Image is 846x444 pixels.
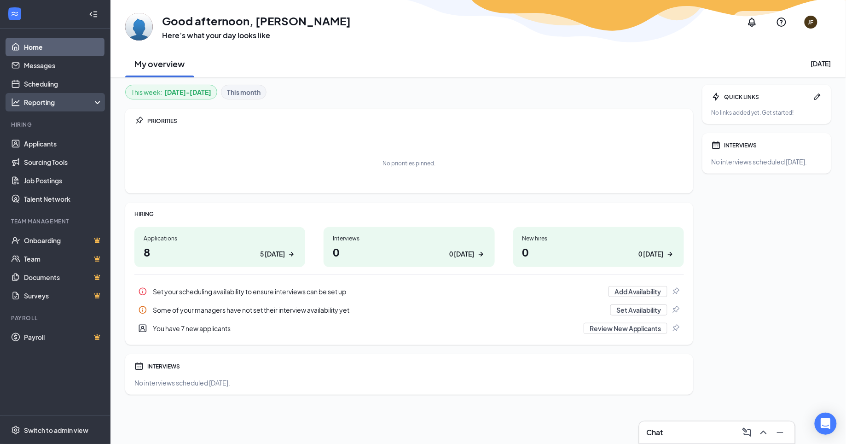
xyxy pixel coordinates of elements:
[712,109,822,117] div: No links added yet. Get started!
[24,250,103,268] a: TeamCrown
[24,231,103,250] a: OnboardingCrown
[24,56,103,75] a: Messages
[134,319,684,338] a: UserEntityYou have 7 new applicantsReview New ApplicantsPin
[712,92,721,101] svg: Bolt
[758,427,769,438] svg: ChevronUp
[450,249,475,259] div: 0 [DATE]
[712,140,721,150] svg: Calendar
[513,227,684,267] a: New hires00 [DATE]ArrowRight
[756,425,771,440] button: ChevronUp
[134,362,144,371] svg: Calendar
[522,244,675,260] h1: 0
[134,282,684,301] div: Set your scheduling availability to ensure interviews can be set up
[135,58,185,70] h2: My overview
[610,304,667,315] button: Set Availability
[144,234,296,242] div: Applications
[138,324,147,333] svg: UserEntity
[144,244,296,260] h1: 8
[134,301,684,319] div: Some of your managers have not set their interview availability yet
[608,286,667,297] button: Add Availability
[383,159,436,167] div: No priorities pinned.
[153,305,605,315] div: Some of your managers have not set their interview availability yet
[134,116,144,125] svg: Pin
[724,141,822,149] div: INTERVIEWS
[24,426,88,435] div: Switch to admin view
[153,287,603,296] div: Set your scheduling availability to ensure interviews can be set up
[11,121,101,129] div: Hiring
[11,98,20,107] svg: Analysis
[153,324,578,333] div: You have 7 new applicants
[24,190,103,208] a: Talent Network
[134,227,305,267] a: Applications85 [DATE]ArrowRight
[11,426,20,435] svg: Settings
[287,250,296,259] svg: ArrowRight
[813,92,822,101] svg: Pen
[260,249,285,259] div: 5 [DATE]
[647,427,663,438] h3: Chat
[24,153,103,171] a: Sourcing Tools
[522,234,675,242] div: New hires
[147,117,684,125] div: PRIORITIES
[773,425,788,440] button: Minimize
[125,13,153,41] img: Josh Fuchs
[134,378,684,387] div: No interviews scheduled [DATE].
[131,87,211,97] div: This week :
[333,244,485,260] h1: 0
[24,328,103,346] a: PayrollCrown
[24,171,103,190] a: Job Postings
[134,301,684,319] a: InfoSome of your managers have not set their interview availability yetSet AvailabilityPin
[89,10,98,19] svg: Collapse
[164,87,211,97] b: [DATE] - [DATE]
[333,234,485,242] div: Interviews
[476,250,486,259] svg: ArrowRight
[24,75,103,93] a: Scheduling
[24,134,103,153] a: Applicants
[138,287,147,296] svg: Info
[24,98,103,107] div: Reporting
[671,324,680,333] svg: Pin
[775,427,786,438] svg: Minimize
[24,38,103,56] a: Home
[11,314,101,322] div: Payroll
[712,157,822,166] div: No interviews scheduled [DATE].
[10,9,19,18] svg: WorkstreamLogo
[324,227,494,267] a: Interviews00 [DATE]ArrowRight
[24,286,103,305] a: SurveysCrown
[227,87,261,97] b: This month
[808,18,814,26] div: JF
[162,13,351,29] h1: Good afternoon, [PERSON_NAME]
[742,427,753,438] svg: ComposeMessage
[134,319,684,338] div: You have 7 new applicants
[11,217,101,225] div: Team Management
[815,413,837,435] div: Open Intercom Messenger
[724,93,809,101] div: QUICK LINKS
[138,305,147,315] svg: Info
[639,249,664,259] div: 0 [DATE]
[740,425,754,440] button: ComposeMessage
[671,287,680,296] svg: Pin
[811,59,831,68] div: [DATE]
[776,17,787,28] svg: QuestionInfo
[584,323,667,334] button: Review New Applicants
[162,30,351,41] h3: Here’s what your day looks like
[666,250,675,259] svg: ArrowRight
[134,282,684,301] a: InfoSet your scheduling availability to ensure interviews can be set upAdd AvailabilityPin
[147,362,684,370] div: INTERVIEWS
[747,17,758,28] svg: Notifications
[671,305,680,315] svg: Pin
[134,210,684,218] div: HIRING
[24,268,103,286] a: DocumentsCrown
